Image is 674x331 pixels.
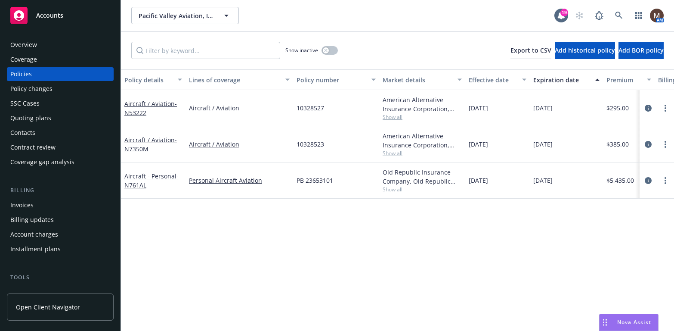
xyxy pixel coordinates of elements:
a: Aircraft / Aviation [189,103,290,112]
span: [DATE] [469,140,488,149]
div: Market details [383,75,452,84]
input: Filter by keyword... [131,42,280,59]
a: Policies [7,67,114,81]
button: Market details [379,69,465,90]
a: more [660,139,671,150]
button: Pacific Valley Aviation, Inc. (Personal) [131,7,239,24]
span: PB 23653101 [297,176,333,185]
div: Coverage [10,53,37,66]
a: Contract review [7,141,114,154]
div: Tools [7,273,114,282]
div: American Alternative Insurance Corporation, [GEOGRAPHIC_DATA] Re, Global Aerospace Inc [383,95,462,113]
a: circleInformation [643,175,653,186]
div: Policy changes [10,82,53,96]
span: [DATE] [533,176,553,185]
div: Policy details [124,75,173,84]
a: Installment plans [7,242,114,256]
div: Installment plans [10,242,61,256]
a: Coverage [7,53,114,66]
a: Manage files [7,285,114,299]
div: American Alternative Insurance Corporation, [GEOGRAPHIC_DATA] Re, Global Aerospace Inc [383,131,462,150]
button: Effective date [465,69,530,90]
span: Show all [383,186,462,193]
button: Add BOR policy [618,42,664,59]
div: Overview [10,38,37,52]
span: $295.00 [606,103,629,112]
div: Lines of coverage [189,75,280,84]
a: Account charges [7,228,114,241]
span: [DATE] [469,176,488,185]
div: Contacts [10,126,35,140]
span: Export to CSV [510,46,551,54]
a: circleInformation [643,139,653,150]
span: Nova Assist [617,319,651,326]
a: Aircraft - Personal [124,172,179,189]
div: Invoices [10,198,34,212]
a: Policy changes [7,82,114,96]
span: - N761AL [124,172,179,189]
a: circleInformation [643,103,653,113]
button: Policy details [121,69,186,90]
div: Coverage gap analysis [10,155,74,169]
a: Start snowing [571,7,588,24]
span: - N53222 [124,100,177,117]
span: - N7350M [124,136,177,153]
div: Expiration date [533,75,590,84]
span: Show all [383,150,462,157]
div: Policies [10,67,32,81]
div: Policy number [297,75,366,84]
span: [DATE] [533,140,553,149]
div: Premium [606,75,642,84]
a: more [660,175,671,186]
div: SSC Cases [10,97,40,110]
div: Billing updates [10,213,54,227]
a: Contacts [7,126,114,140]
div: Quoting plans [10,111,51,125]
div: Effective date [469,75,517,84]
a: Billing updates [7,213,114,227]
span: Accounts [36,12,63,19]
a: Aircraft / Aviation [124,100,177,117]
a: Aircraft / Aviation [124,136,177,153]
span: [DATE] [533,103,553,112]
div: Manage files [10,285,47,299]
button: Lines of coverage [186,69,293,90]
span: Add BOR policy [618,46,664,54]
a: Coverage gap analysis [7,155,114,169]
div: Old Republic Insurance Company, Old Republic General Insurance Group [383,168,462,186]
a: Search [610,7,628,24]
div: Drag to move [600,314,610,331]
span: [DATE] [469,103,488,112]
a: Overview [7,38,114,52]
button: Expiration date [530,69,603,90]
button: Policy number [293,69,379,90]
span: $385.00 [606,140,629,149]
div: Account charges [10,228,58,241]
span: Add historical policy [555,46,615,54]
div: Billing [7,186,114,195]
button: Nova Assist [599,314,659,331]
a: Invoices [7,198,114,212]
a: Personal Aircraft Aviation [189,176,290,185]
a: Accounts [7,3,114,28]
a: more [660,103,671,113]
button: Export to CSV [510,42,551,59]
div: Contract review [10,141,56,154]
span: $5,435.00 [606,176,634,185]
div: 19 [560,9,568,16]
a: SSC Cases [7,97,114,110]
span: Show all [383,113,462,121]
span: 10328527 [297,103,324,112]
a: Aircraft / Aviation [189,140,290,149]
span: Show inactive [285,47,318,54]
img: photo [650,9,664,22]
button: Add historical policy [555,42,615,59]
span: Pacific Valley Aviation, Inc. (Personal) [139,11,213,20]
span: 10328523 [297,140,324,149]
a: Quoting plans [7,111,114,125]
a: Report a Bug [591,7,608,24]
button: Premium [603,69,655,90]
a: Switch app [630,7,647,24]
span: Open Client Navigator [16,303,80,312]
